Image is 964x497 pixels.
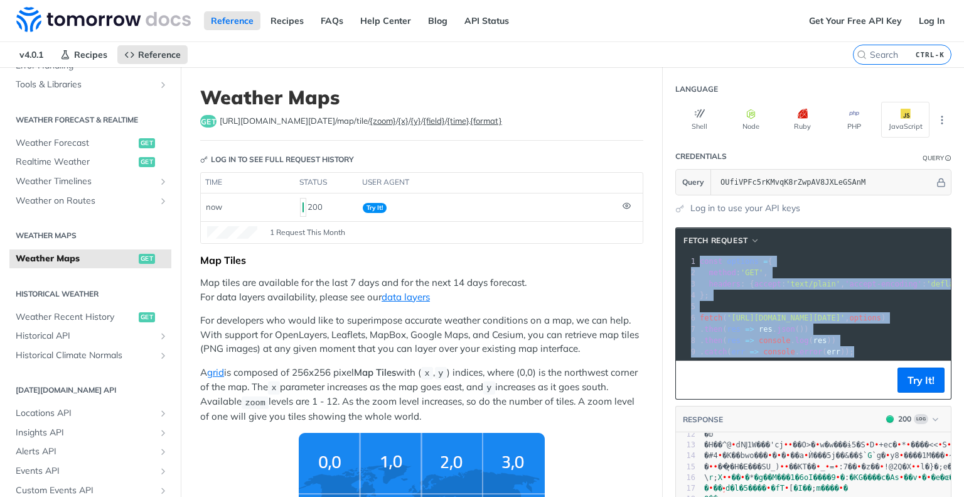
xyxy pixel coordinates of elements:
[754,280,781,288] span: accept
[795,336,809,345] span: log
[447,116,469,126] label: {time}
[840,473,845,482] span: �
[9,385,171,396] h2: [DATE][DOMAIN_NAME] API
[700,268,768,277] span: : ,
[16,253,136,265] span: Weather Maps
[709,473,713,482] span: r
[139,254,155,264] span: get
[9,308,171,327] a: Weather Recent Historyget
[936,114,948,126] svg: More ellipsis
[421,11,454,30] a: Blog
[676,278,697,290] div: 3
[16,484,155,497] span: Custom Events API
[201,173,295,193] th: time
[763,257,768,266] span: =
[158,408,168,418] button: Show subpages for Locations API
[16,195,155,207] span: Weather on Routes
[410,116,421,126] label: {y}
[778,102,827,138] button: Ruby
[9,404,171,423] a: Locations APIShow subpages for Locations API
[926,473,931,482] span: \u2
[777,325,795,334] span: json
[158,80,168,90] button: Show subpages for Tools & Libraries
[358,173,618,193] th: user agent
[704,336,722,345] span: then
[813,336,827,345] span: res
[676,451,695,461] div: 14
[745,325,754,334] span: =>
[53,45,114,64] a: Recipes
[731,473,740,482] span: ��
[788,440,793,449] span: \u1d
[704,347,727,356] span: catch
[295,173,358,193] th: status
[200,86,643,109] h1: Weather Maps
[727,314,845,322] span: '[URL][DOMAIN_NAME][DATE]'
[9,153,171,172] a: Realtime Weatherget
[370,116,396,126] label: {zoom}
[207,226,257,239] canvas: Line Graph
[886,415,894,423] span: 200
[899,451,904,460] span: \u1
[800,347,822,356] span: error
[754,473,836,482] span: �g��M���1�6oI����9
[676,346,697,358] div: 9
[158,331,168,341] button: Show subpages for Historical API
[945,451,949,460] span: \u17
[683,235,748,246] span: fetch Request
[784,440,788,449] span: \u0
[676,170,711,195] button: Query
[727,257,759,266] span: options
[766,484,771,493] span: \u1d
[200,115,217,128] span: get
[158,428,168,438] button: Show subpages for Insights API
[916,462,920,471] span: \u0
[886,451,890,460] span: \ub
[16,311,136,324] span: Weather Recent History
[849,473,899,482] span: �KG����c�As
[786,451,790,460] span: \u15
[763,347,795,356] span: console
[704,484,709,493] span: �
[200,254,643,266] div: Map Tiles
[675,151,727,162] div: Credentials
[713,484,722,493] span: ��
[676,290,697,301] div: 4
[745,473,749,482] span: �
[911,462,916,471] span: \ub
[898,413,911,425] div: 200
[676,440,695,451] div: 13
[354,366,396,378] strong: Map Tiles
[834,462,838,471] span: \uf
[314,11,350,30] a: FAQs
[675,84,718,95] div: Language
[9,346,171,365] a: Historical Climate NormalsShow subpages for Historical Climate Normals
[713,462,717,471] span: \u0
[897,368,945,393] button: Try It!
[700,347,854,356] span: . ( . ( ));
[16,445,155,458] span: Alerts API
[271,383,276,393] span: x
[682,177,704,188] span: Query
[9,75,171,94] a: Tools & LibrariesShow subpages for Tools & Libraries
[158,351,168,361] button: Show subpages for Historical Climate Normals
[139,138,155,148] span: get
[158,177,168,187] button: Show subpages for Weather Timelines
[74,49,107,60] span: Recipes
[682,371,700,390] button: Copy to clipboard
[718,473,722,482] span: X
[458,11,516,30] a: API Status
[731,440,736,449] span: \uc
[382,291,430,303] a: data layers
[423,116,445,126] label: {field}
[158,466,168,476] button: Show subpages for Events API
[714,170,935,195] input: apikey
[827,347,840,356] span: err
[709,268,736,277] span: method
[935,176,948,188] button: Hide
[9,288,171,300] h2: Historical Weather
[676,267,697,278] div: 2
[200,156,208,163] svg: Key
[676,462,695,472] div: 15
[138,49,181,60] span: Reference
